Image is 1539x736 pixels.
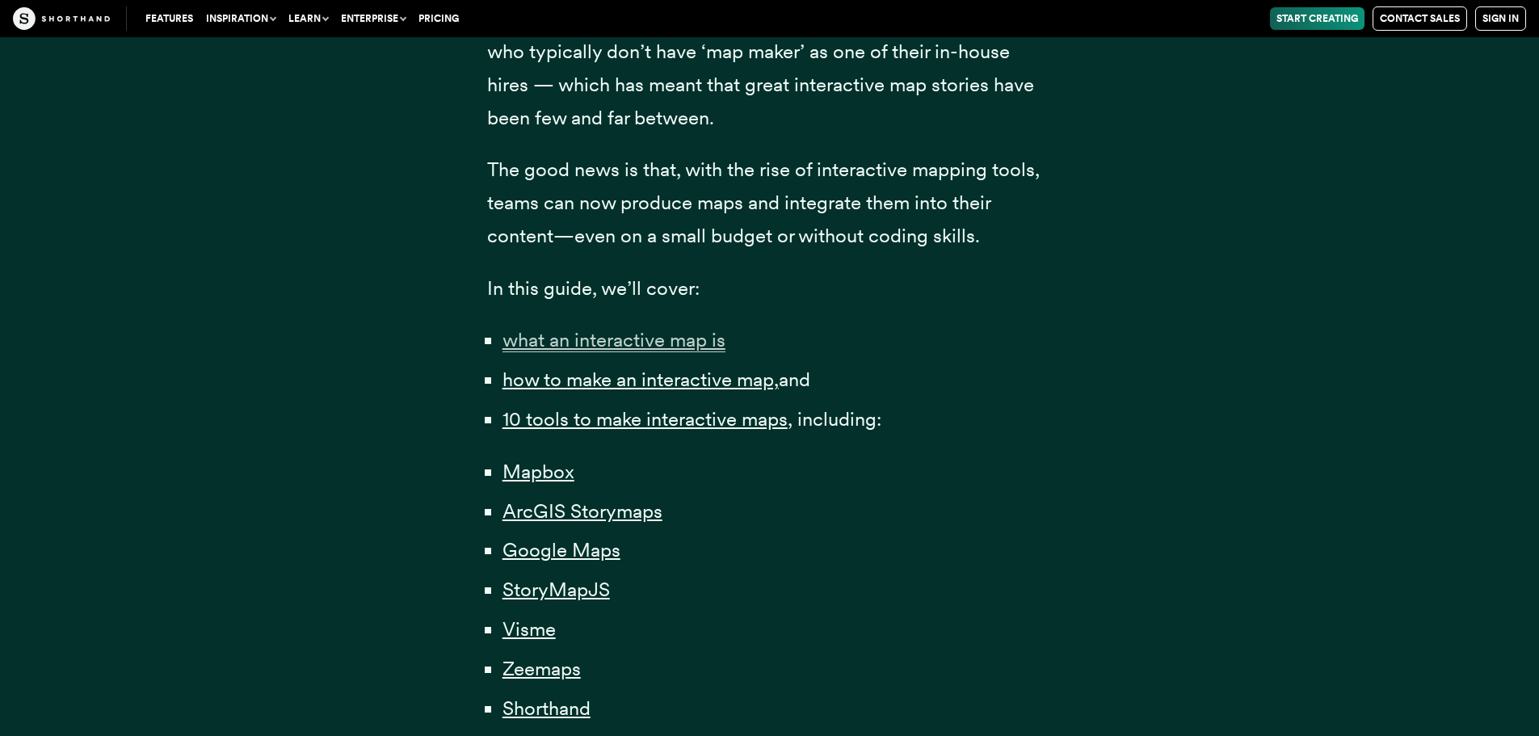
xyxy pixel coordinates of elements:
[502,578,610,601] a: StoryMapJS
[282,7,334,30] button: Learn
[13,7,110,30] img: The Craft
[487,276,700,300] span: In this guide, we’ll cover:
[502,407,788,431] a: 10 tools to make interactive maps
[788,407,881,431] span: , including:
[502,368,779,391] a: how to make an interactive map,
[1373,6,1467,31] a: Contact Sales
[502,617,556,641] a: Visme
[502,499,662,523] a: ArcGIS Storymaps
[779,368,810,391] span: and
[502,460,574,483] a: Mapbox
[502,538,620,561] a: Google Maps
[502,696,591,720] a: Shorthand
[200,7,282,30] button: Inspiration
[502,328,725,351] a: what an interactive map is
[1475,6,1526,31] a: Sign in
[487,158,1040,247] span: The good news is that, with the rise of interactive mapping tools, teams can now produce maps and...
[334,7,412,30] button: Enterprise
[412,7,465,30] a: Pricing
[139,7,200,30] a: Features
[502,657,581,680] a: Zeemaps
[1270,7,1364,30] a: Start Creating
